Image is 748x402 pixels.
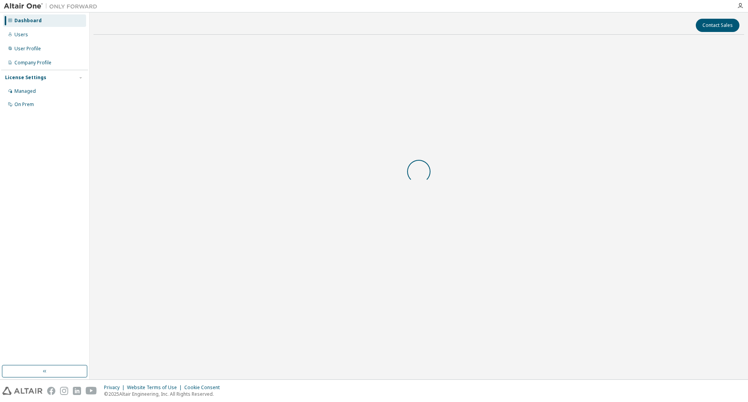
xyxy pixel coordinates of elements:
[5,74,46,81] div: License Settings
[184,384,224,391] div: Cookie Consent
[14,88,36,94] div: Managed
[47,387,55,395] img: facebook.svg
[104,384,127,391] div: Privacy
[4,2,101,10] img: Altair One
[73,387,81,395] img: linkedin.svg
[2,387,42,395] img: altair_logo.svg
[14,32,28,38] div: Users
[104,391,224,397] p: © 2025 Altair Engineering, Inc. All Rights Reserved.
[14,18,42,24] div: Dashboard
[127,384,184,391] div: Website Terms of Use
[696,19,739,32] button: Contact Sales
[14,101,34,108] div: On Prem
[86,387,97,395] img: youtube.svg
[14,60,51,66] div: Company Profile
[60,387,68,395] img: instagram.svg
[14,46,41,52] div: User Profile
